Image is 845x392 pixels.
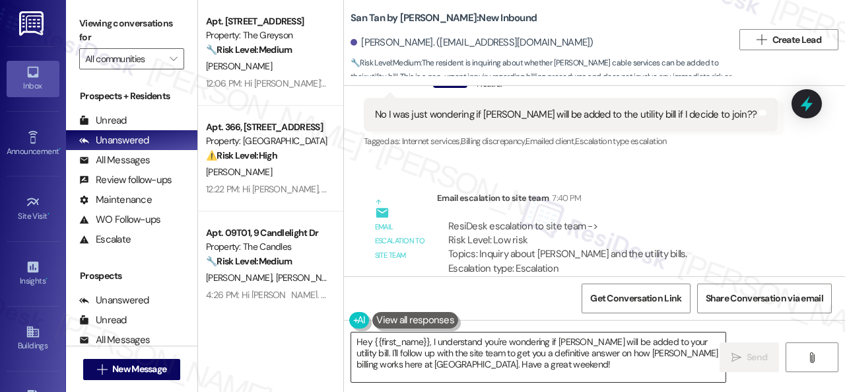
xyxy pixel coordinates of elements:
[807,352,817,363] i: 
[720,342,779,372] button: Send
[525,136,575,147] span: Emailed client ,
[206,166,272,178] span: [PERSON_NAME]
[7,321,59,356] a: Buildings
[79,233,131,247] div: Escalate
[402,136,461,147] span: Internet services ,
[79,134,149,147] div: Unanswered
[66,89,197,103] div: Prospects + Residents
[79,173,172,187] div: Review follow-ups
[79,13,184,48] label: Viewing conversations for
[772,33,821,47] span: Create Lead
[351,56,733,98] span: : The resident is inquiring about whether [PERSON_NAME] cable services can be added to their util...
[206,120,328,134] div: Apt. 366, [STREET_ADDRESS]
[59,145,61,154] span: •
[549,191,581,205] div: 7:40 PM
[83,359,181,380] button: New Message
[79,294,149,307] div: Unanswered
[48,210,50,219] span: •
[206,44,292,56] strong: 🔧 Risk Level: Medium
[351,333,726,382] textarea: Hey {{first_name}}, I understand you're wondering if [PERSON_NAME] will be added to your utility ...
[206,240,328,254] div: Property: The Candles
[351,58,421,68] strong: 🔧 Risk Level: Medium
[739,29,838,50] button: Create Lead
[437,191,795,210] div: Email escalation to site team
[206,60,272,72] span: [PERSON_NAME]
[206,226,328,240] div: Apt. 09T01, 9 Candlelight Dr
[19,11,46,36] img: ResiDesk Logo
[206,28,328,42] div: Property: The Greyson
[747,350,767,364] span: Send
[79,213,160,227] div: WO Follow-ups
[206,272,276,284] span: [PERSON_NAME]
[461,136,525,147] span: Billing discrepancy ,
[364,132,778,151] div: Tagged as:
[7,191,59,227] a: Site Visit •
[170,54,177,64] i: 
[351,11,537,25] b: San Tan by [PERSON_NAME]: New Inbound
[7,61,59,97] a: Inbox
[575,136,666,147] span: Escalation type escalation
[731,352,741,363] i: 
[46,274,48,284] span: •
[757,34,766,45] i: 
[206,149,277,161] strong: ⚠️ Risk Level: High
[79,313,127,327] div: Unread
[7,256,59,292] a: Insights •
[375,220,426,262] div: Email escalation to site team
[66,269,197,283] div: Prospects
[697,284,832,313] button: Share Conversation via email
[79,114,127,128] div: Unread
[206,134,328,148] div: Property: [GEOGRAPHIC_DATA]
[85,48,163,69] input: All communities
[448,276,784,318] div: Subject: [ResiDesk Escalation] (Low risk) - Action Needed (Inquiry about [PERSON_NAME] and the ut...
[276,272,342,284] span: [PERSON_NAME]
[112,362,166,376] span: New Message
[375,108,757,122] div: No I was just wondering if [PERSON_NAME] will be added to the utility bill if I decide to join??
[448,219,784,276] div: ResiDesk escalation to site team -> Risk Level: Low risk Topics: Inquiry about [PERSON_NAME] and ...
[79,153,150,167] div: All Messages
[97,364,107,375] i: 
[582,284,690,313] button: Get Conversation Link
[206,15,328,28] div: Apt. [STREET_ADDRESS]
[706,292,823,305] span: Share Conversation via email
[79,193,152,207] div: Maintenance
[206,255,292,267] strong: 🔧 Risk Level: Medium
[590,292,681,305] span: Get Conversation Link
[351,36,593,50] div: [PERSON_NAME]. ([EMAIL_ADDRESS][DOMAIN_NAME])
[79,333,150,347] div: All Messages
